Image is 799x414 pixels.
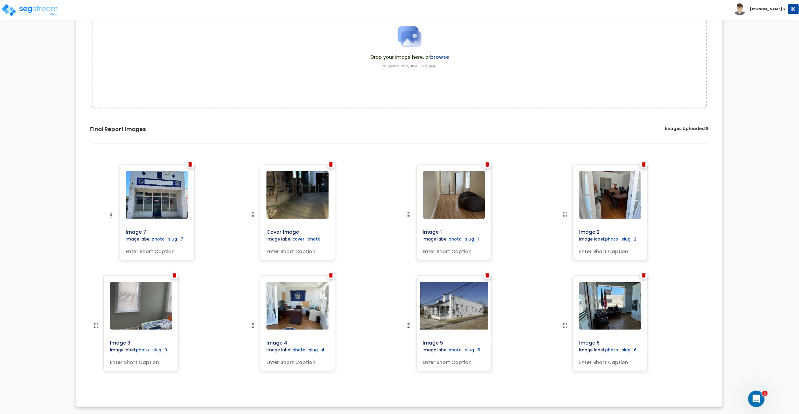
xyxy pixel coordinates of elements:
img: Trash Icon [188,162,192,167]
label: cover_photo [292,236,321,242]
input: Enter Short Caption [264,356,332,366]
input: Enter Short Caption [264,245,332,255]
iframe: Intercom live chat [748,391,765,407]
input: Enter Short Caption [576,356,644,366]
label: Final Report Images [90,126,146,133]
img: drag handle [404,211,413,219]
img: avatar.png [734,3,746,15]
span: 1 [762,391,768,396]
span: 8 [706,126,709,131]
input: Enter Short Caption [420,356,488,366]
img: drag handle [404,322,413,330]
input: Enter Short Caption [420,245,488,255]
label: photo_slug_3 [136,347,167,353]
img: Trash Icon [486,273,489,278]
label: Image label: [264,347,327,354]
label: photo_slug_6 [605,347,637,353]
img: Trash Icon [329,273,333,278]
img: drag handle [561,322,569,330]
label: photo_slug_1 [449,236,479,242]
label: Image label: [123,236,186,244]
label: photo_slug_4 [292,347,324,353]
label: browse [430,54,449,61]
img: Trash Icon [642,162,646,167]
label: Images Uploaded: [665,126,709,133]
input: Enter Short Caption [576,245,644,255]
img: Trash Icon [329,162,333,167]
label: Image label: [264,236,323,244]
img: logo_pro_r.png [1,3,59,17]
label: Image label: [576,347,639,354]
label: Image label: [576,236,639,244]
label: photo_slug_7 [152,236,183,242]
img: drag handle [108,211,116,219]
span: Drop your image here, or [371,54,449,61]
img: drag handle [92,322,100,330]
img: Upload Icon [392,20,427,54]
label: photo_slug_2 [605,236,636,242]
label: Supports: PNG, JPG, JPEG, HEIC [383,64,437,69]
label: Image label: [420,347,483,354]
img: drag handle [561,211,569,219]
label: Image label: [107,347,170,354]
input: Enter Short Caption [123,245,191,255]
img: Trash Icon [486,162,489,167]
label: photo_slug_5 [449,347,480,353]
input: Enter Short Caption [107,356,175,366]
img: drag handle [248,322,257,330]
img: Trash Icon [642,273,646,278]
b: [PERSON_NAME] [750,7,783,12]
label: Image label: [420,236,482,244]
